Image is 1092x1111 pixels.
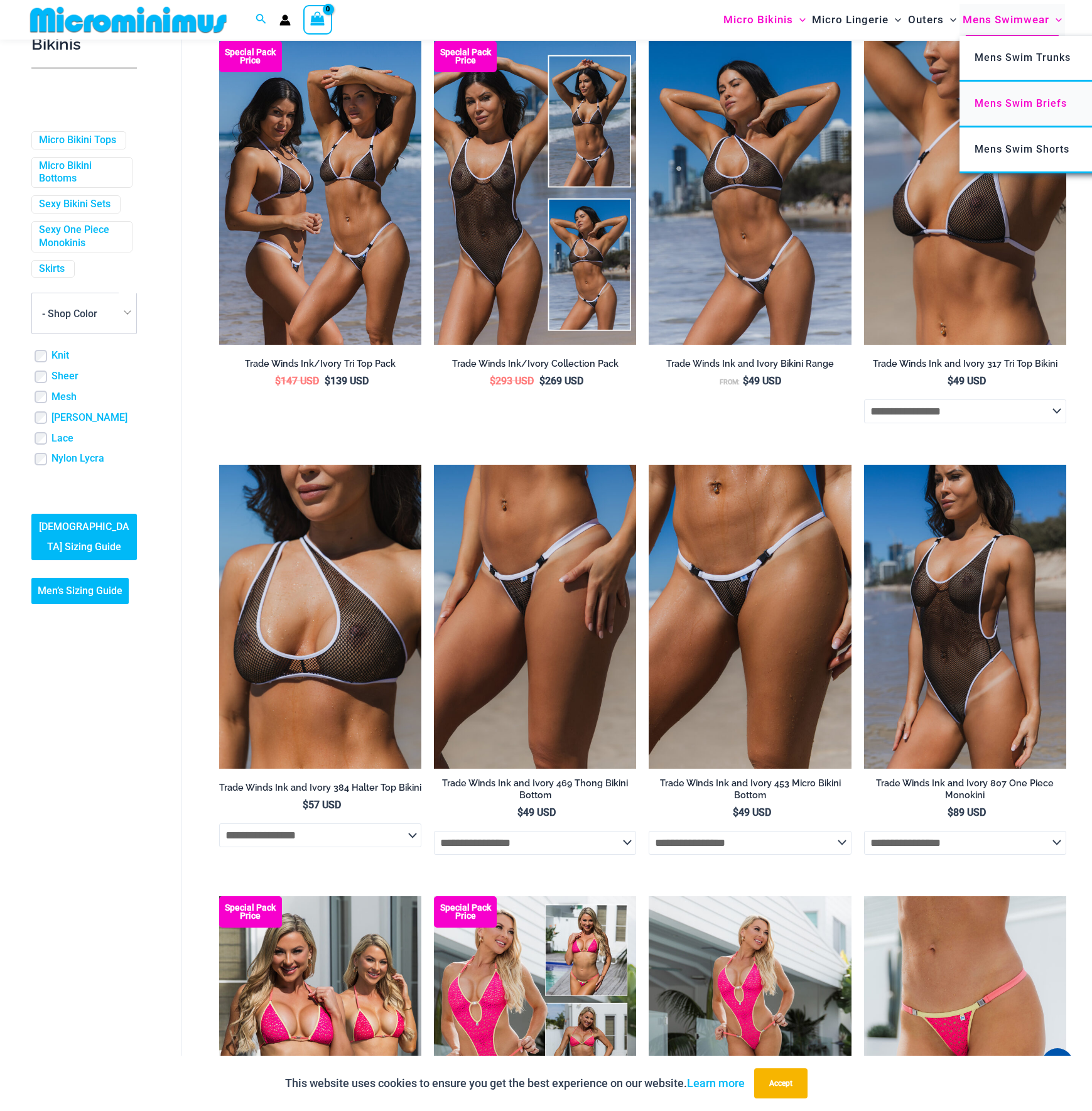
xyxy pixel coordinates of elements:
[649,778,851,806] a: Trade Winds Ink and Ivory 453 Micro Bikini Bottom
[434,41,636,344] a: Collection Pack Collection Pack b (1)Collection Pack b (1)
[864,465,1066,768] img: Tradewinds Ink and Ivory 807 One Piece 03
[219,782,421,794] h2: Trade Winds Ink and Ivory 384 Halter Top Bikini
[303,5,332,34] a: View Shopping Cart, empty
[434,904,497,920] b: Special Pack Price
[649,358,851,370] h2: Trade Winds Ink and Ivory Bikini Range
[51,452,104,465] a: Nylon Lycra
[733,806,771,818] bdi: 49 USD
[948,375,953,387] span: $
[539,375,583,387] bdi: 269 USD
[960,4,1065,36] a: Mens SwimwearMenu ToggleMenu Toggle
[812,4,889,36] span: Micro Lingerie
[1049,4,1062,36] span: Menu Toggle
[303,799,341,811] bdi: 57 USD
[908,4,944,36] span: Outers
[864,358,1066,370] h2: Trade Winds Ink and Ivory 317 Tri Top Bikini
[718,2,1067,38] nav: Site Navigation
[963,4,1049,36] span: Mens Swimwear
[39,160,122,186] a: Micro Bikini Bottoms
[649,778,851,801] h2: Trade Winds Ink and Ivory 453 Micro Bikini Bottom
[219,904,282,920] b: Special Pack Price
[687,1076,745,1090] a: Learn more
[325,375,330,387] span: $
[975,97,1067,109] span: Mens Swim Briefs
[31,514,137,560] a: [DEMOGRAPHIC_DATA] Sizing Guide
[219,782,421,798] a: Trade Winds Ink and Ivory 384 Halter Top Bikini
[219,358,421,370] h2: Trade Winds Ink/Ivory Tri Top Pack
[649,41,851,344] a: Tradewinds Ink and Ivory 384 Halter 453 Micro 02Tradewinds Ink and Ivory 384 Halter 453 Micro 01T...
[975,51,1071,63] span: Mens Swim Trunks
[864,465,1066,768] a: Tradewinds Ink and Ivory 807 One Piece 03Tradewinds Ink and Ivory 807 One Piece 04Tradewinds Ink ...
[517,806,556,818] bdi: 49 USD
[434,778,636,806] a: Trade Winds Ink and Ivory 469 Thong Bikini Bottom
[275,375,319,387] bdi: 147 USD
[733,806,738,818] span: $
[39,134,116,147] a: Micro Bikini Tops
[864,41,1066,344] a: Tradewinds Ink and Ivory 317 Tri Top 01Tradewinds Ink and Ivory 317 Tri Top 453 Micro 06Tradewind...
[948,806,953,818] span: $
[649,465,851,768] img: Tradewinds Ink and Ivory 317 Tri Top 453 Micro 03
[743,375,781,387] bdi: 49 USD
[51,411,127,425] a: [PERSON_NAME]
[39,263,65,276] a: Skirts
[219,41,421,344] img: Top Bum Pack
[948,806,986,818] bdi: 89 USD
[490,375,495,387] span: $
[434,41,636,344] img: Collection Pack
[490,375,534,387] bdi: 293 USD
[303,799,308,811] span: $
[743,375,749,387] span: $
[975,143,1069,155] span: Mens Swim Shorts
[219,48,282,65] b: Special Pack Price
[219,465,421,768] img: Tradewinds Ink and Ivory 384 Halter 01
[649,41,851,344] img: Tradewinds Ink and Ivory 384 Halter 453 Micro 02
[31,293,137,334] span: - Shop Color
[649,358,851,374] a: Trade Winds Ink and Ivory Bikini Range
[51,349,69,362] a: Knit
[905,4,960,36] a: OutersMenu ToggleMenu Toggle
[539,375,545,387] span: $
[25,6,232,34] img: MM SHOP LOGO FLAT
[864,358,1066,374] a: Trade Winds Ink and Ivory 317 Tri Top Bikini
[754,1068,808,1098] button: Accept
[720,378,740,386] span: From:
[325,375,369,387] bdi: 139 USD
[434,465,636,768] a: Tradewinds Ink and Ivory 469 Thong 01Tradewinds Ink and Ivory 469 Thong 02Tradewinds Ink and Ivor...
[434,358,636,370] h2: Trade Winds Ink/Ivory Collection Pack
[864,778,1066,801] h2: Trade Winds Ink and Ivory 807 One Piece Monokini
[219,41,421,344] a: Top Bum Pack Top Bum Pack bTop Bum Pack b
[32,293,136,333] span: - Shop Color
[279,14,291,26] a: Account icon link
[219,465,421,768] a: Tradewinds Ink and Ivory 384 Halter 01Tradewinds Ink and Ivory 384 Halter 02Tradewinds Ink and Iv...
[517,806,523,818] span: $
[31,578,129,604] a: Men’s Sizing Guide
[39,224,122,250] a: Sexy One Piece Monokinis
[285,1074,745,1093] p: This website uses cookies to ensure you get the best experience on our website.
[723,4,793,36] span: Micro Bikinis
[889,4,901,36] span: Menu Toggle
[219,358,421,374] a: Trade Winds Ink/Ivory Tri Top Pack
[864,41,1066,344] img: Tradewinds Ink and Ivory 317 Tri Top 01
[944,4,956,36] span: Menu Toggle
[39,198,111,211] a: Sexy Bikini Sets
[434,358,636,374] a: Trade Winds Ink/Ivory Collection Pack
[434,778,636,801] h2: Trade Winds Ink and Ivory 469 Thong Bikini Bottom
[434,48,497,65] b: Special Pack Price
[51,432,73,445] a: Lace
[275,375,281,387] span: $
[720,4,809,36] a: Micro BikinisMenu ToggleMenu Toggle
[51,370,78,383] a: Sheer
[948,375,986,387] bdi: 49 USD
[256,12,267,28] a: Search icon link
[864,778,1066,806] a: Trade Winds Ink and Ivory 807 One Piece Monokini
[809,4,904,36] a: Micro LingerieMenu ToggleMenu Toggle
[649,465,851,768] a: Tradewinds Ink and Ivory 317 Tri Top 453 Micro 03Tradewinds Ink and Ivory 317 Tri Top 453 Micro 0...
[42,308,97,320] span: - Shop Color
[434,465,636,768] img: Tradewinds Ink and Ivory 469 Thong 01
[51,391,77,404] a: Mesh
[793,4,806,36] span: Menu Toggle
